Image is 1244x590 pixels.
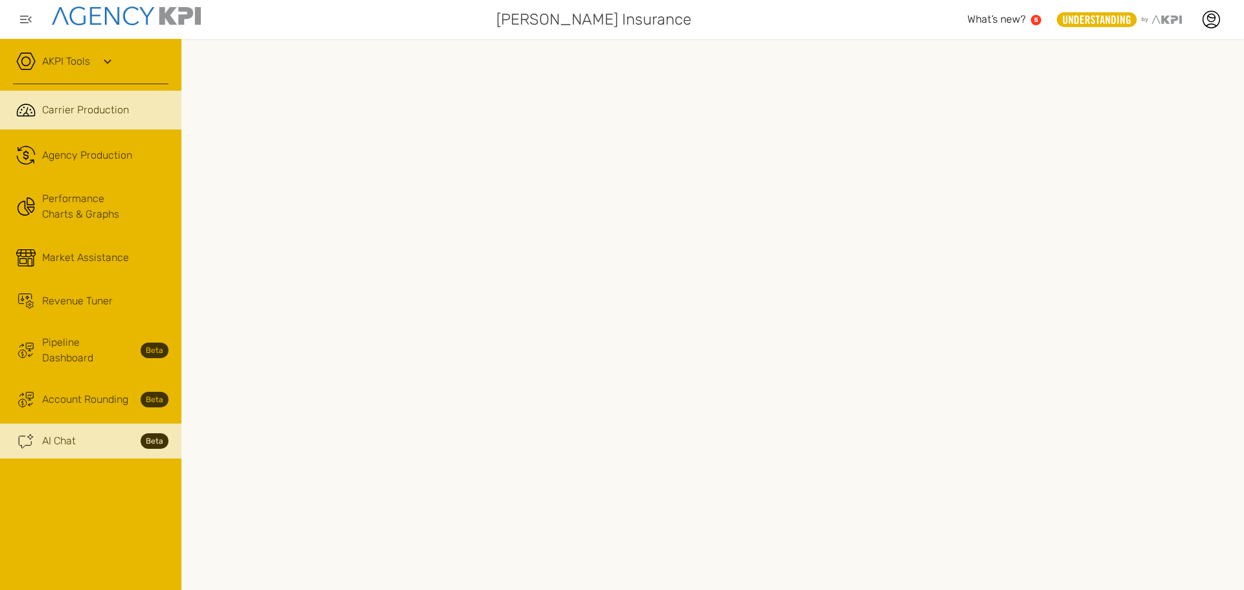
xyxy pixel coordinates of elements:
[42,433,76,449] span: AI Chat
[967,13,1026,25] span: What’s new?
[42,148,132,163] span: Agency Production
[42,102,129,118] span: Carrier Production
[42,335,133,366] span: Pipeline Dashboard
[42,293,113,309] span: Revenue Tuner
[141,392,168,407] strong: Beta
[496,8,691,31] span: [PERSON_NAME] Insurance
[52,6,201,25] img: agencykpi-logo-550x69-2d9e3fa8.png
[42,250,129,266] span: Market Assistance
[1031,15,1041,25] a: 5
[141,433,168,449] strong: Beta
[141,343,168,358] strong: Beta
[42,54,90,69] a: AKPI Tools
[42,392,128,407] span: Account Rounding
[1034,16,1038,23] text: 5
